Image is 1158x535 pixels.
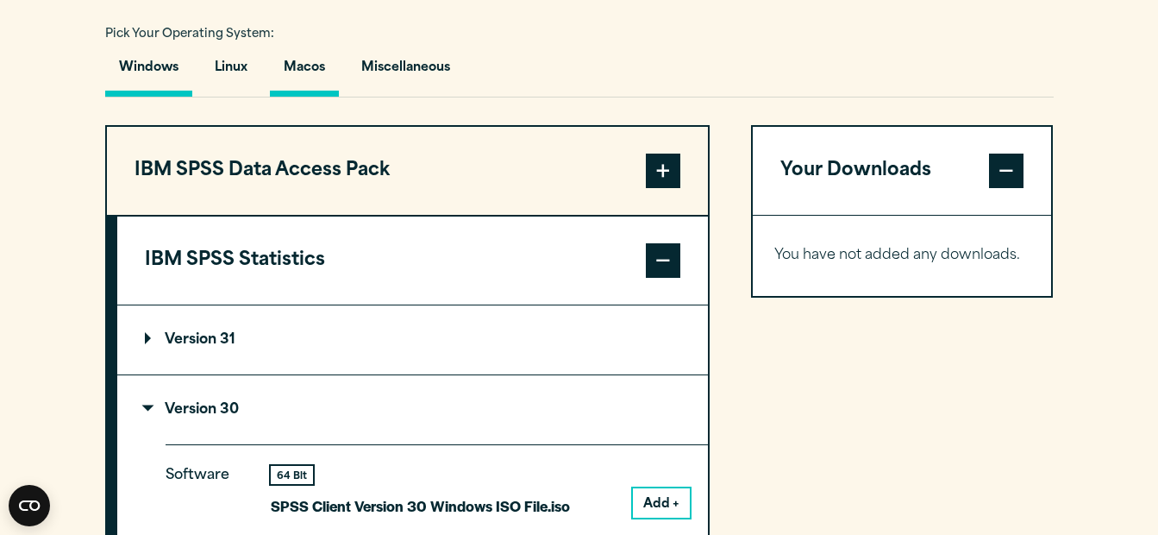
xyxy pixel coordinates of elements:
[347,47,464,97] button: Miscellaneous
[117,217,708,305] button: IBM SPSS Statistics
[145,403,239,417] p: Version 30
[271,466,313,484] div: 64 Bit
[145,333,235,347] p: Version 31
[270,47,339,97] button: Macos
[201,47,261,97] button: Linux
[774,243,1030,268] p: You have not added any downloads.
[105,28,274,40] span: Pick Your Operating System:
[117,375,708,444] summary: Version 30
[271,494,570,519] p: SPSS Client Version 30 Windows ISO File.iso
[107,127,708,215] button: IBM SPSS Data Access Pack
[633,488,690,518] button: Add +
[105,47,192,97] button: Windows
[9,485,50,526] button: Open CMP widget
[753,127,1052,215] button: Your Downloads
[753,215,1052,296] div: Your Downloads
[117,305,708,374] summary: Version 31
